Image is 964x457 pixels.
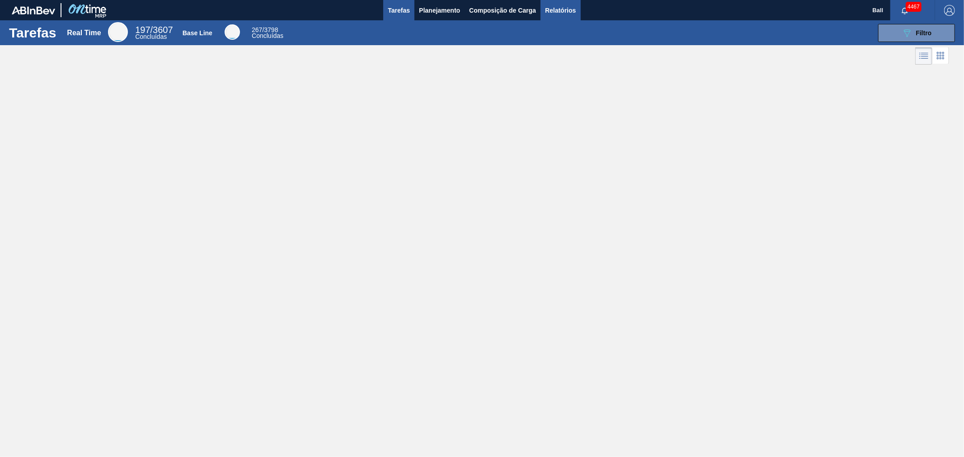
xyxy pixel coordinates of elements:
[135,25,173,35] span: / 3607
[252,26,262,33] span: 267
[135,26,173,40] div: Real Time
[469,5,536,16] span: Composição de Carga
[419,5,460,16] span: Planejamento
[252,27,283,39] div: Base Line
[108,22,128,42] div: Real Time
[915,47,932,65] div: Visão em Lista
[252,26,278,33] span: / 3798
[388,5,410,16] span: Tarefas
[545,5,576,16] span: Relatórios
[12,6,55,14] img: TNhmsLtSVTkK8tSr43FrP2fwEKptu5GPRR3wAAAABJRU5ErkJggg==
[9,28,56,38] h1: Tarefas
[252,32,283,39] span: Concluídas
[890,4,919,17] button: Notificações
[183,29,212,37] div: Base Line
[944,5,955,16] img: Logout
[67,29,101,37] div: Real Time
[916,29,932,37] span: Filtro
[135,25,150,35] span: 197
[135,33,167,40] span: Concluídas
[932,47,949,65] div: Visão em Cards
[225,24,240,40] div: Base Line
[878,24,955,42] button: Filtro
[906,2,922,12] span: 4467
